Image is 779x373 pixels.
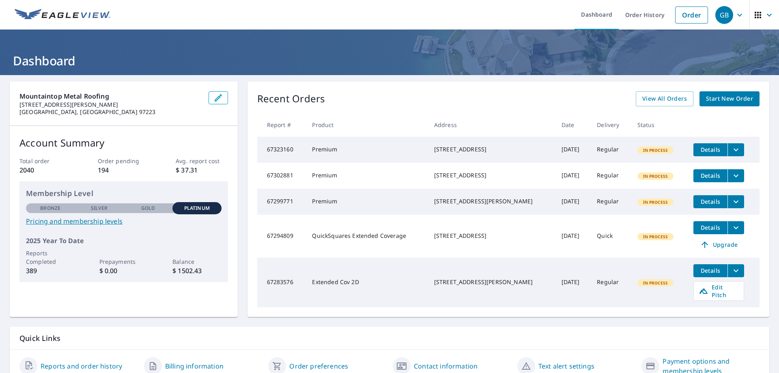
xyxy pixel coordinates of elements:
[642,94,687,104] span: View All Orders
[590,215,631,258] td: Quick
[727,221,744,234] button: filesDropdownBtn-67294809
[19,108,202,116] p: [GEOGRAPHIC_DATA], [GEOGRAPHIC_DATA] 97223
[91,205,108,212] p: Silver
[176,165,228,175] p: $ 37.31
[289,361,348,371] a: Order preferences
[257,137,306,163] td: 67323160
[590,113,631,137] th: Delivery
[257,113,306,137] th: Report #
[434,232,549,240] div: [STREET_ADDRESS]
[638,280,673,286] span: In Process
[98,157,150,165] p: Order pending
[727,143,744,156] button: filesDropdownBtn-67323160
[555,189,591,215] td: [DATE]
[727,195,744,208] button: filesDropdownBtn-67299771
[19,157,71,165] p: Total order
[698,224,723,231] span: Details
[699,283,739,299] span: Edit Pitch
[434,197,549,205] div: [STREET_ADDRESS][PERSON_NAME]
[172,257,221,266] p: Balance
[10,52,769,69] h1: Dashboard
[706,94,753,104] span: Start New Order
[26,236,222,246] p: 2025 Year To Date
[26,249,75,266] p: Reports Completed
[257,215,306,258] td: 67294809
[555,137,591,163] td: [DATE]
[590,258,631,307] td: Regular
[638,147,673,153] span: In Process
[19,165,71,175] p: 2040
[727,264,744,277] button: filesDropdownBtn-67283576
[19,91,202,101] p: Mountaintop Metal Roofing
[41,361,122,371] a: Reports and order history
[698,240,739,250] span: Upgrade
[184,205,210,212] p: Platinum
[698,267,723,274] span: Details
[99,266,148,276] p: $ 0.00
[257,189,306,215] td: 67299771
[15,9,110,21] img: EV Logo
[26,266,75,276] p: 389
[631,113,687,137] th: Status
[141,205,155,212] p: Gold
[306,258,427,307] td: Extended Cov 2D
[693,169,727,182] button: detailsBtn-67302881
[555,113,591,137] th: Date
[555,258,591,307] td: [DATE]
[555,163,591,189] td: [DATE]
[693,281,744,301] a: Edit Pitch
[698,198,723,205] span: Details
[306,215,427,258] td: QuickSquares Extended Coverage
[636,91,693,106] a: View All Orders
[638,234,673,239] span: In Process
[590,189,631,215] td: Regular
[434,171,549,179] div: [STREET_ADDRESS]
[26,188,222,199] p: Membership Level
[257,91,325,106] p: Recent Orders
[698,146,723,153] span: Details
[306,189,427,215] td: Premium
[434,145,549,153] div: [STREET_ADDRESS]
[306,163,427,189] td: Premium
[638,199,673,205] span: In Process
[693,143,727,156] button: detailsBtn-67323160
[257,163,306,189] td: 67302881
[172,266,221,276] p: $ 1502.43
[675,6,708,24] a: Order
[98,165,150,175] p: 194
[727,169,744,182] button: filesDropdownBtn-67302881
[693,238,744,251] a: Upgrade
[693,195,727,208] button: detailsBtn-67299771
[638,173,673,179] span: In Process
[590,163,631,189] td: Regular
[176,157,228,165] p: Avg. report cost
[698,172,723,179] span: Details
[306,113,427,137] th: Product
[555,215,591,258] td: [DATE]
[257,258,306,307] td: 67283576
[428,113,555,137] th: Address
[19,333,760,343] p: Quick Links
[538,361,594,371] a: Text alert settings
[165,361,224,371] a: Billing information
[19,101,202,108] p: [STREET_ADDRESS][PERSON_NAME]
[26,216,222,226] a: Pricing and membership levels
[699,91,760,106] a: Start New Order
[19,136,228,150] p: Account Summary
[693,221,727,234] button: detailsBtn-67294809
[40,205,60,212] p: Bronze
[715,6,733,24] div: GB
[99,257,148,266] p: Prepayments
[434,278,549,286] div: [STREET_ADDRESS][PERSON_NAME]
[306,137,427,163] td: Premium
[590,137,631,163] td: Regular
[414,361,478,371] a: Contact information
[693,264,727,277] button: detailsBtn-67283576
